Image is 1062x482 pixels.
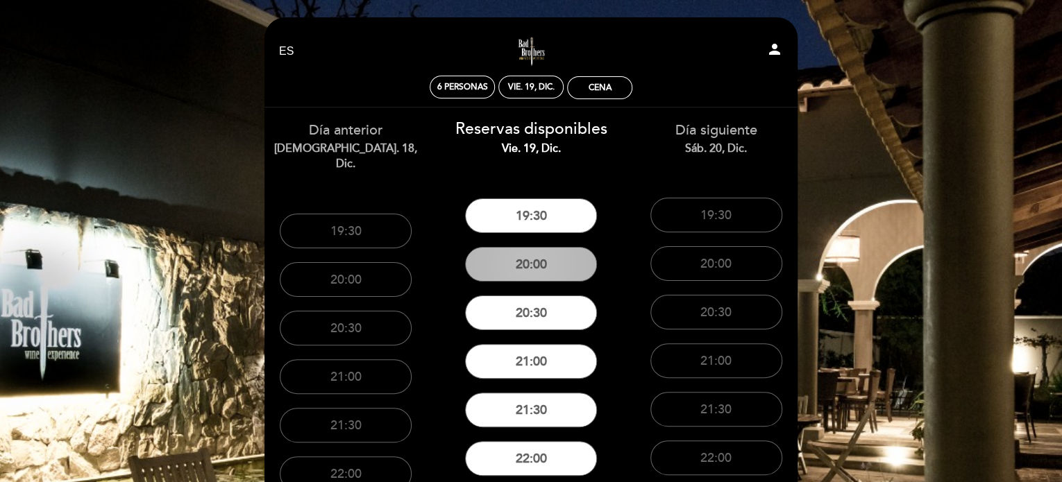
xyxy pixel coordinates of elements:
[650,198,782,232] button: 19:30
[589,83,612,93] div: Cena
[465,295,597,330] button: 20:30
[280,262,412,297] button: 20:00
[444,33,618,71] a: Bad Brothers
[437,82,488,92] span: 6 personas
[766,41,783,58] i: person
[465,393,597,427] button: 21:30
[465,198,597,233] button: 19:30
[650,392,782,427] button: 21:30
[280,359,412,394] button: 21:00
[650,246,782,281] button: 20:00
[449,118,614,157] div: Reservas disponibles
[280,214,412,248] button: 19:30
[280,311,412,345] button: 20:30
[264,141,428,173] div: [DEMOGRAPHIC_DATA]. 18, dic.
[465,247,597,282] button: 20:00
[449,141,614,157] div: vie. 19, dic.
[766,41,783,62] button: person
[634,141,798,157] div: sáb. 20, dic.
[465,441,597,476] button: 22:00
[280,408,412,442] button: 21:30
[650,295,782,329] button: 20:30
[465,344,597,379] button: 21:00
[650,343,782,378] button: 21:00
[634,121,798,156] div: Día siguiente
[650,440,782,475] button: 22:00
[264,121,428,172] div: Día anterior
[508,82,555,92] div: vie. 19, dic.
